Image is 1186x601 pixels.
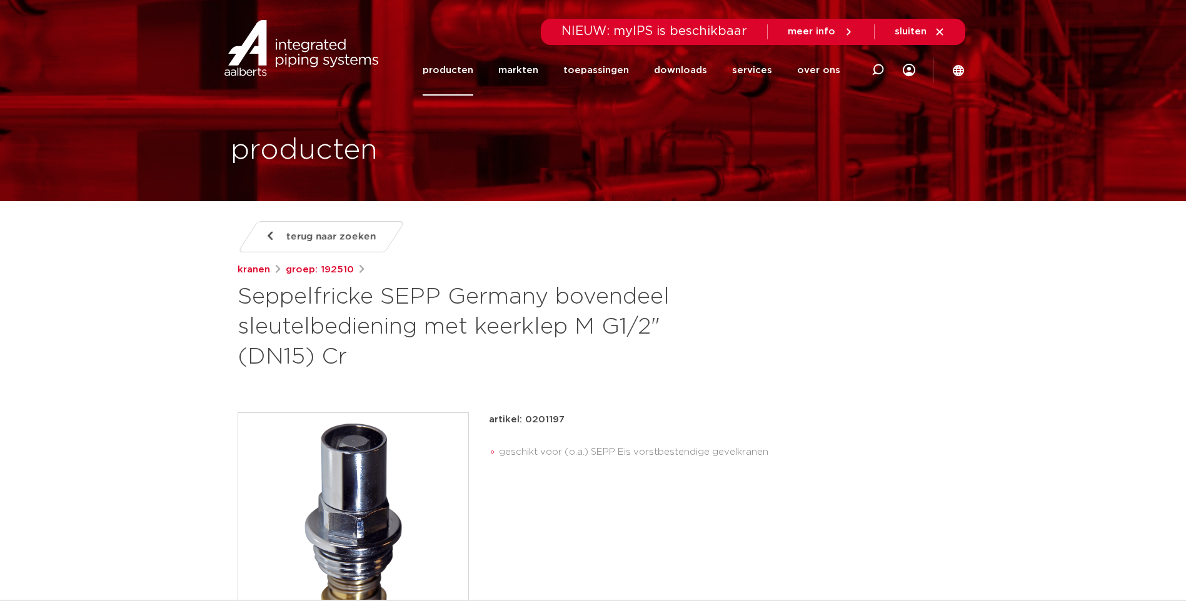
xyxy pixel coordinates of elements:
[797,45,840,96] a: over ons
[563,45,629,96] a: toepassingen
[238,262,270,277] a: kranen
[231,131,378,171] h1: producten
[423,45,473,96] a: producten
[423,45,840,96] nav: Menu
[286,227,376,247] span: terug naar zoeken
[286,262,354,277] a: groep: 192510
[895,26,945,37] a: sluiten
[788,26,854,37] a: meer info
[489,412,565,427] p: artikel: 0201197
[788,27,835,36] span: meer info
[895,27,927,36] span: sluiten
[654,45,707,96] a: downloads
[237,221,405,252] a: terug naar zoeken
[561,25,747,37] span: NIEUW: myIPS is beschikbaar
[238,282,707,372] h1: Seppelfricke SEPP Germany bovendeel sleutelbediening met keerklep M G1/2" (DN15) Cr
[903,45,915,96] div: my IPS
[732,45,772,96] a: services
[499,442,949,462] li: geschikt voor (o.a.) SEPP Eis vorstbestendige gevelkranen
[498,45,538,96] a: markten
